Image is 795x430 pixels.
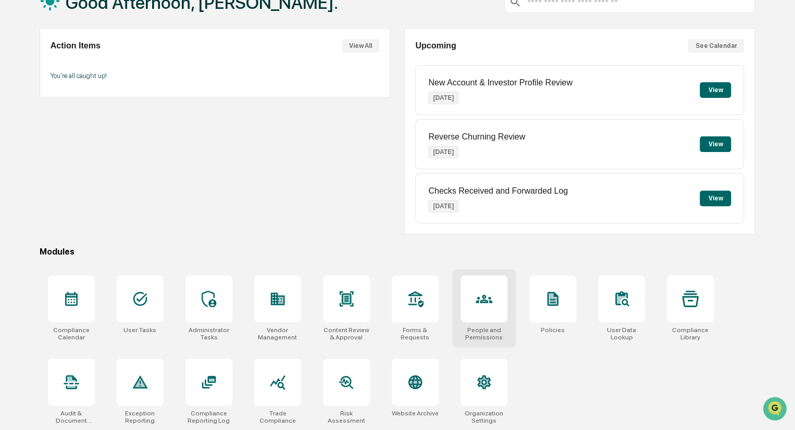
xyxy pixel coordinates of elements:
[461,410,507,424] div: Organization Settings
[667,326,714,341] div: Compliance Library
[177,83,190,95] button: Start new chat
[185,326,232,341] div: Administrator Tasks
[10,22,190,39] p: How can we help?
[51,72,379,80] p: You're all caught up!
[700,191,731,206] button: View
[342,39,379,53] button: View All
[700,82,731,98] button: View
[86,131,129,142] span: Attestations
[700,136,731,152] button: View
[428,132,525,142] p: Reverse Churning Review
[598,326,645,341] div: User Data Lookup
[40,247,755,257] div: Modules
[428,186,568,196] p: Checks Received and Forwarded Log
[392,410,439,417] div: Website Archive
[428,92,458,104] p: [DATE]
[76,132,84,141] div: 🗄️
[10,80,29,98] img: 1746055101610-c473b297-6a78-478c-a979-82029cc54cd1
[392,326,439,341] div: Forms & Requests
[104,176,126,184] span: Pylon
[323,326,370,341] div: Content Review & Approval
[117,410,164,424] div: Exception Reporting
[428,200,458,212] p: [DATE]
[35,80,171,90] div: Start new chat
[35,90,132,98] div: We're available if you need us!
[323,410,370,424] div: Risk Assessment
[254,326,301,341] div: Vendor Management
[428,78,573,87] p: New Account & Investor Profile Review
[73,176,126,184] a: Powered byPylon
[428,146,458,158] p: [DATE]
[688,39,744,53] button: See Calendar
[71,127,133,146] a: 🗄️Attestations
[415,41,456,50] h2: Upcoming
[123,326,156,334] div: User Tasks
[541,326,565,334] div: Policies
[48,326,95,341] div: Compliance Calendar
[51,41,101,50] h2: Action Items
[254,410,301,424] div: Trade Compliance
[21,151,66,161] span: Data Lookup
[185,410,232,424] div: Compliance Reporting Log
[10,132,19,141] div: 🖐️
[10,152,19,160] div: 🔎
[6,127,71,146] a: 🖐️Preclearance
[762,396,790,424] iframe: Open customer support
[21,131,67,142] span: Preclearance
[6,147,70,166] a: 🔎Data Lookup
[461,326,507,341] div: People and Permissions
[48,410,95,424] div: Audit & Document Logs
